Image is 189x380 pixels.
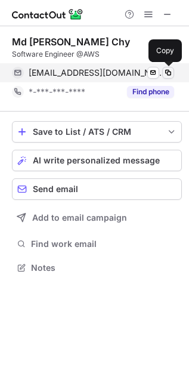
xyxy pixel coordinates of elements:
[12,121,182,143] button: save-profile-one-click
[29,67,165,78] span: [EMAIL_ADDRESS][DOMAIN_NAME]
[12,178,182,200] button: Send email
[33,156,160,165] span: AI write personalized message
[12,259,182,276] button: Notes
[12,7,83,21] img: ContactOut v5.3.10
[12,236,182,252] button: Find work email
[12,36,130,48] div: Md [PERSON_NAME] Chy
[31,262,177,273] span: Notes
[12,150,182,171] button: AI write personalized message
[32,213,127,223] span: Add to email campaign
[33,184,78,194] span: Send email
[12,207,182,228] button: Add to email campaign
[31,239,177,249] span: Find work email
[12,49,182,60] div: Software Engineer @AWS
[33,127,161,137] div: Save to List / ATS / CRM
[127,86,174,98] button: Reveal Button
